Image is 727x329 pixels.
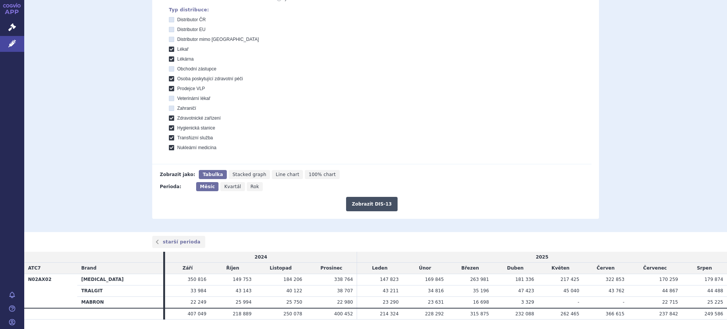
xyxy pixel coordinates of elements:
[583,263,628,274] td: Červen
[177,125,215,131] span: Hygienická stanice
[177,145,216,150] span: Nukleární medicína
[233,311,252,317] span: 218 889
[608,288,624,293] span: 43 762
[560,311,579,317] span: 262 465
[251,184,259,189] span: Rok
[337,288,353,293] span: 38 707
[662,299,678,305] span: 22 715
[200,184,215,189] span: Měsíc
[473,299,489,305] span: 16 698
[425,311,444,317] span: 228 292
[560,277,579,282] span: 217 425
[337,299,353,305] span: 22 980
[403,263,448,274] td: Únor
[704,311,723,317] span: 249 586
[77,274,163,285] th: [MEDICAL_DATA]
[169,7,591,12] div: Typ distribuce:
[255,263,306,274] td: Listopad
[662,288,678,293] span: 44 867
[428,288,444,293] span: 34 816
[448,263,493,274] td: Březen
[177,96,210,101] span: Veterinární lékař
[306,263,357,274] td: Prosinec
[284,311,303,317] span: 250 078
[232,172,266,177] span: Stacked graph
[190,299,206,305] span: 22 249
[518,288,534,293] span: 47 423
[334,311,353,317] span: 400 452
[77,285,163,297] th: TRALGIT
[357,252,727,263] td: 2025
[425,277,444,282] span: 169 845
[606,311,625,317] span: 366 615
[177,56,193,62] span: Lékárna
[177,47,189,52] span: Lékař
[428,299,444,305] span: 23 631
[515,277,534,282] span: 181 336
[236,299,251,305] span: 25 994
[659,311,678,317] span: 237 842
[704,277,723,282] span: 179 874
[177,17,206,22] span: Distributor ČR
[380,311,399,317] span: 214 324
[623,299,624,305] span: -
[177,37,259,42] span: Distributor mimo [GEOGRAPHIC_DATA]
[380,277,399,282] span: 147 823
[177,86,205,91] span: Prodejce VLP
[515,311,534,317] span: 232 088
[152,236,205,248] a: starší perioda
[177,66,216,72] span: Obchodní zástupce
[682,263,727,274] td: Srpen
[538,263,583,274] td: Květen
[177,135,213,140] span: Transfúzní služba
[233,277,252,282] span: 149 753
[521,299,534,305] span: 3 329
[493,263,538,274] td: Duben
[190,288,206,293] span: 33 984
[334,277,353,282] span: 338 764
[346,197,397,211] button: Zobrazit DIS-13
[276,172,299,177] span: Line chart
[286,288,302,293] span: 40 122
[28,265,41,271] span: ATC7
[81,265,96,271] span: Brand
[77,296,163,308] th: MABRON
[165,252,357,263] td: 2024
[24,274,77,308] th: N02AX02
[473,288,489,293] span: 35 196
[628,263,682,274] td: Červenec
[578,299,579,305] span: -
[177,27,206,32] span: Distributor EU
[177,76,243,81] span: Osoba poskytující zdravotní péči
[563,288,579,293] span: 45 040
[210,263,255,274] td: Říjen
[383,299,399,305] span: 23 290
[383,288,399,293] span: 43 211
[177,115,221,121] span: Zdravotnické zařízení
[224,184,241,189] span: Kvartál
[284,277,303,282] span: 184 206
[160,182,192,191] div: Perioda:
[707,288,723,293] span: 44 488
[309,172,335,177] span: 100% chart
[165,263,210,274] td: Září
[659,277,678,282] span: 170 259
[177,106,196,111] span: Zahraničí
[187,311,206,317] span: 407 049
[203,172,223,177] span: Tabulka
[357,263,403,274] td: Leden
[606,277,625,282] span: 322 853
[470,311,489,317] span: 315 875
[236,288,251,293] span: 43 143
[707,299,723,305] span: 25 225
[160,170,195,179] div: Zobrazit jako:
[470,277,489,282] span: 263 981
[286,299,302,305] span: 25 750
[187,277,206,282] span: 350 816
